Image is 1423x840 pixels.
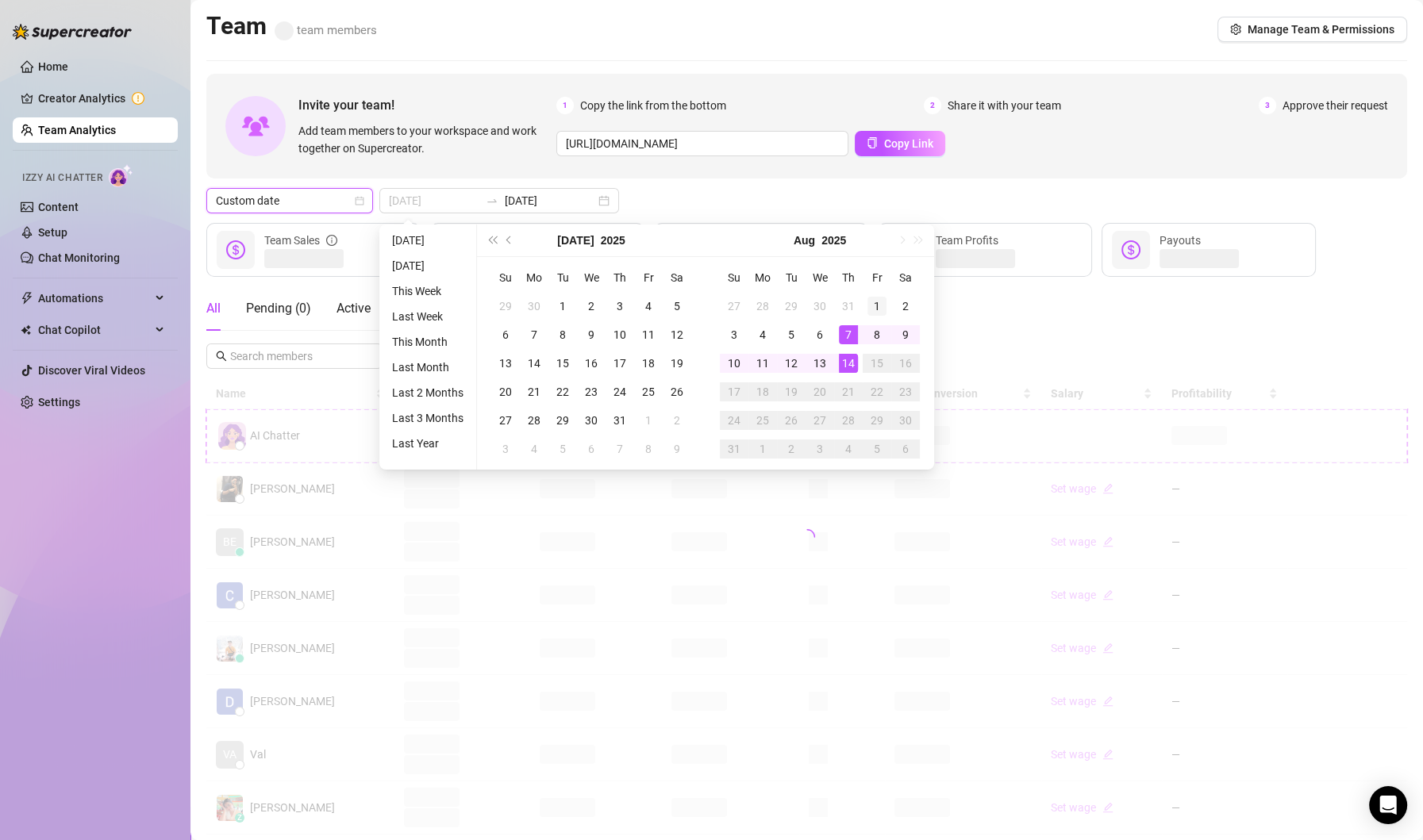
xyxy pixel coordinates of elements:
[606,349,634,378] td: 2025-07-17
[582,297,601,316] div: 2
[386,332,470,351] li: This Month
[553,439,572,458] div: 5
[863,435,891,463] td: 2025-09-05
[863,378,891,406] td: 2025-08-22
[216,351,227,362] span: search
[525,411,544,430] div: 28
[821,224,846,256] button: Choose a year
[634,378,663,406] td: 2025-07-25
[639,325,658,344] div: 11
[38,364,145,377] a: Discover Viral Videos
[748,349,777,378] td: 2025-08-11
[21,324,31,336] img: Chat Copilot
[496,297,515,316] div: 29
[810,439,829,458] div: 3
[863,263,891,292] th: Fr
[610,325,629,344] div: 10
[525,297,544,316] div: 30
[298,122,550,157] span: Add team members to your workspace and work together on Supercreator.
[867,297,886,316] div: 1
[720,349,748,378] td: 2025-08-10
[891,263,920,292] th: Sa
[891,349,920,378] td: 2025-08-16
[38,396,80,408] a: Settings
[782,439,801,458] div: 2
[491,320,520,349] td: 2025-07-06
[720,320,748,349] td: 2025-08-03
[867,439,886,458] div: 5
[386,408,470,428] li: Last 3 Months
[1248,23,1394,36] span: Manage Team & Permissions
[720,378,748,406] td: 2025-08-17
[777,378,806,406] td: 2025-08-19
[610,411,629,430] div: 31
[38,86,165,111] a: Creator Analytics exclamation-circle
[667,411,687,430] div: 2
[834,349,863,378] td: 2025-08-14
[13,24,132,40] img: logo-BBDzfeDw.svg
[601,224,625,256] button: Choose a year
[806,378,834,406] td: 2025-08-20
[834,406,863,435] td: 2025-08-28
[863,320,891,349] td: 2025-08-08
[794,224,815,256] button: Choose a month
[777,263,806,292] th: Tu
[806,292,834,320] td: 2025-07-30
[867,382,886,401] div: 22
[663,406,691,435] td: 2025-08-02
[891,406,920,435] td: 2025-08-30
[782,411,801,430] div: 26
[491,349,520,378] td: 2025-07-13
[748,320,777,349] td: 2025-08-04
[275,23,377,37] span: team members
[486,194,498,207] span: to
[38,226,67,239] a: Setup
[548,435,577,463] td: 2025-08-05
[496,382,515,401] div: 20
[1160,234,1201,247] span: Payouts
[748,378,777,406] td: 2025-08-18
[501,224,518,256] button: Previous month (PageUp)
[582,354,601,373] div: 16
[577,263,606,292] th: We
[667,325,687,344] div: 12
[606,378,634,406] td: 2025-07-24
[639,439,658,458] div: 8
[386,307,470,326] li: Last Week
[834,320,863,349] td: 2025-08-07
[582,382,601,401] div: 23
[663,320,691,349] td: 2025-07-12
[839,354,858,373] div: 14
[226,240,245,259] span: dollar-circle
[582,439,601,458] div: 6
[38,286,151,311] span: Automations
[38,124,116,136] a: Team Analytics
[896,439,915,458] div: 6
[496,439,515,458] div: 3
[725,411,744,430] div: 24
[948,97,1061,114] span: Share it with your team
[753,411,772,430] div: 25
[1217,17,1407,42] button: Manage Team & Permissions
[855,131,945,156] button: Copy Link
[634,292,663,320] td: 2025-07-04
[725,297,744,316] div: 27
[891,292,920,320] td: 2025-08-02
[634,320,663,349] td: 2025-07-11
[264,232,337,249] div: Team Sales
[748,406,777,435] td: 2025-08-25
[386,383,470,402] li: Last 2 Months
[553,382,572,401] div: 22
[896,325,915,344] div: 9
[496,411,515,430] div: 27
[38,251,120,264] a: Chat Monitoring
[753,439,772,458] div: 1
[782,354,801,373] div: 12
[799,529,815,545] span: loading
[610,297,629,316] div: 3
[863,349,891,378] td: 2025-08-15
[1121,240,1140,259] span: dollar-circle
[1283,97,1388,114] span: Approve their request
[634,435,663,463] td: 2025-08-08
[663,349,691,378] td: 2025-07-19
